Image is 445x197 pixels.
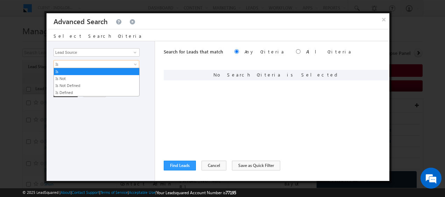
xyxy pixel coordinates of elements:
[54,68,139,75] a: Is
[54,61,130,67] span: Is
[54,89,139,96] a: Is Defined
[54,48,140,57] input: Type to Search
[306,49,352,54] label: All Criteria
[164,49,223,54] span: Search for Leads that match
[100,190,128,195] a: Terms of Service
[54,82,139,89] a: Is Not Defined
[54,60,139,68] a: Is
[156,190,236,195] span: Your Leadsquared Account Number is
[226,190,236,195] span: 77195
[12,37,29,46] img: d_60004797649_company_0_60004797649
[22,189,236,196] span: © 2025 LeadSquared | | | | |
[202,161,226,170] button: Cancel
[164,70,389,80] div: No Search Criteria is Selected
[54,13,108,29] h3: Advanced Search
[164,161,196,170] button: Find Leads
[54,33,142,39] span: Select Search Criteria
[54,75,139,82] a: Is Not
[232,161,280,170] button: Save as Quick Filter
[61,190,71,195] a: About
[36,37,118,46] div: Chat with us now
[245,49,285,54] label: Any Criteria
[115,3,132,20] div: Minimize live chat window
[130,49,139,56] a: Show All Items
[72,190,99,195] a: Contact Support
[378,13,389,25] button: ×
[129,190,155,195] a: Acceptable Use
[54,68,140,96] ul: Is
[9,65,128,145] textarea: Type your message and hit 'Enter'
[95,151,127,160] em: Start Chat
